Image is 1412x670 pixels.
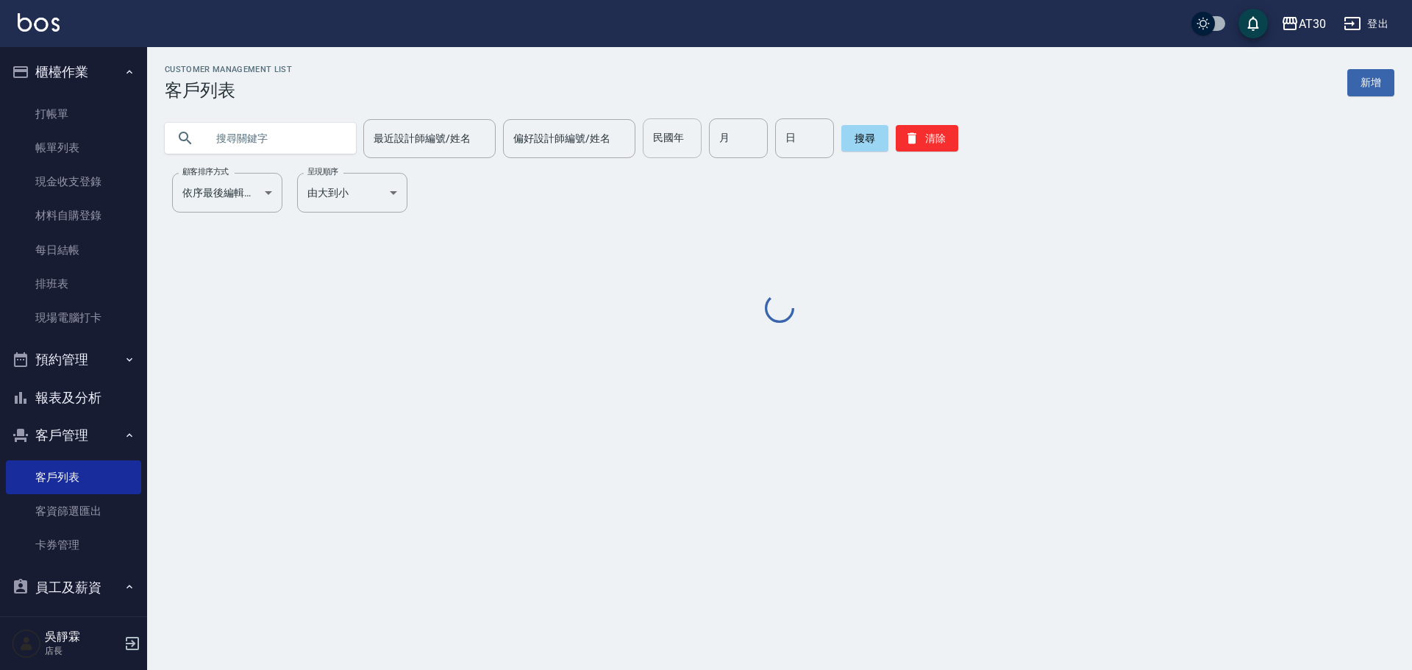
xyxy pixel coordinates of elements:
[6,612,141,646] a: 員工列表
[182,166,229,177] label: 顧客排序方式
[841,125,888,152] button: 搜尋
[12,629,41,658] img: Person
[896,125,958,152] button: 清除
[1338,10,1394,38] button: 登出
[6,97,141,131] a: 打帳單
[6,131,141,165] a: 帳單列表
[1275,9,1332,39] button: AT30
[172,173,282,213] div: 依序最後編輯時間
[1299,15,1326,33] div: AT30
[6,165,141,199] a: 現金收支登錄
[6,460,141,494] a: 客戶列表
[45,630,120,644] h5: 吳靜霖
[45,644,120,657] p: 店長
[6,53,141,91] button: 櫃檯作業
[18,13,60,32] img: Logo
[6,199,141,232] a: 材料自購登錄
[297,173,407,213] div: 由大到小
[206,118,344,158] input: 搜尋關鍵字
[6,301,141,335] a: 現場電腦打卡
[165,65,292,74] h2: Customer Management List
[6,528,141,562] a: 卡券管理
[307,166,338,177] label: 呈現順序
[6,233,141,267] a: 每日結帳
[6,341,141,379] button: 預約管理
[165,80,292,101] h3: 客戶列表
[1238,9,1268,38] button: save
[6,267,141,301] a: 排班表
[6,569,141,607] button: 員工及薪資
[6,379,141,417] button: 報表及分析
[6,416,141,455] button: 客戶管理
[1347,69,1394,96] a: 新增
[6,494,141,528] a: 客資篩選匯出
